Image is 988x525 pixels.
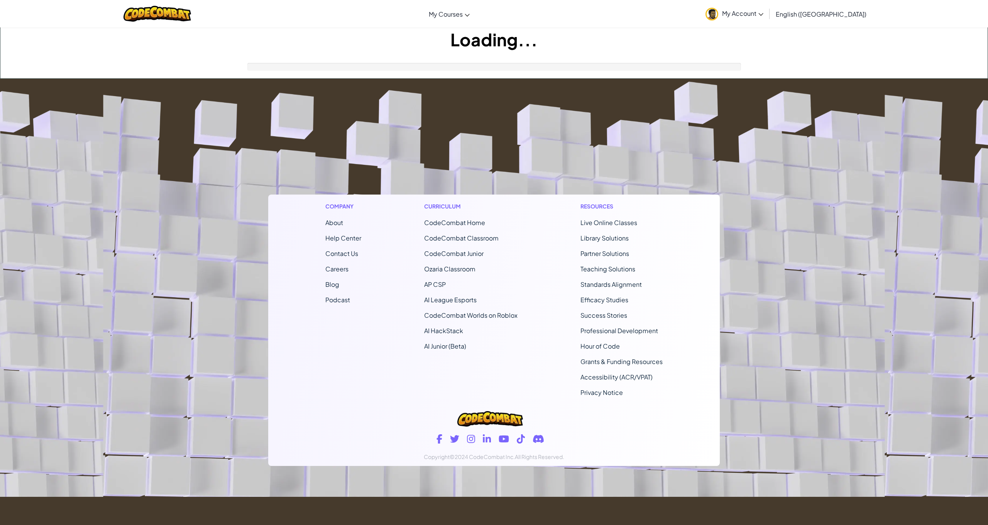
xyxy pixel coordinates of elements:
[580,311,627,319] a: Success Stories
[424,342,466,350] a: AI Junior (Beta)
[515,453,564,460] span: All Rights Reserved.
[580,265,635,273] a: Teaching Solutions
[325,265,349,273] a: Careers
[425,3,474,24] a: My Courses
[424,296,477,304] a: AI League Esports
[702,2,767,26] a: My Account
[580,373,653,381] a: Accessibility (ACR/VPAT)
[424,234,499,242] a: CodeCombat Classroom
[580,296,628,304] a: Efficacy Studies
[580,342,620,350] a: Hour of Code
[0,27,988,51] h1: Loading...
[776,10,866,18] span: English ([GEOGRAPHIC_DATA])
[580,280,642,288] a: Standards Alignment
[580,234,629,242] a: Library Solutions
[429,10,463,18] span: My Courses
[325,249,358,257] span: Contact Us
[424,327,463,335] a: AI HackStack
[424,218,485,227] span: CodeCombat Home
[772,3,870,24] a: English ([GEOGRAPHIC_DATA])
[722,9,763,17] span: My Account
[580,388,623,396] a: Privacy Notice
[424,202,518,210] h1: Curriculum
[580,249,629,257] a: Partner Solutions
[580,218,637,227] a: Live Online Classes
[325,234,361,242] a: Help Center
[450,453,515,460] span: ©2024 CodeCombat Inc.
[325,280,339,288] a: Blog
[580,357,663,366] a: Grants & Funding Resources
[457,411,523,427] img: CodeCombat logo
[705,8,718,20] img: avatar
[424,265,475,273] a: Ozaria Classroom
[424,311,518,319] a: CodeCombat Worlds on Roblox
[325,218,343,227] a: About
[424,453,450,460] span: Copyright
[123,6,191,22] img: CodeCombat logo
[424,280,446,288] a: AP CSP
[424,249,484,257] a: CodeCombat Junior
[325,202,361,210] h1: Company
[580,202,663,210] h1: Resources
[325,296,350,304] a: Podcast
[580,327,658,335] a: Professional Development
